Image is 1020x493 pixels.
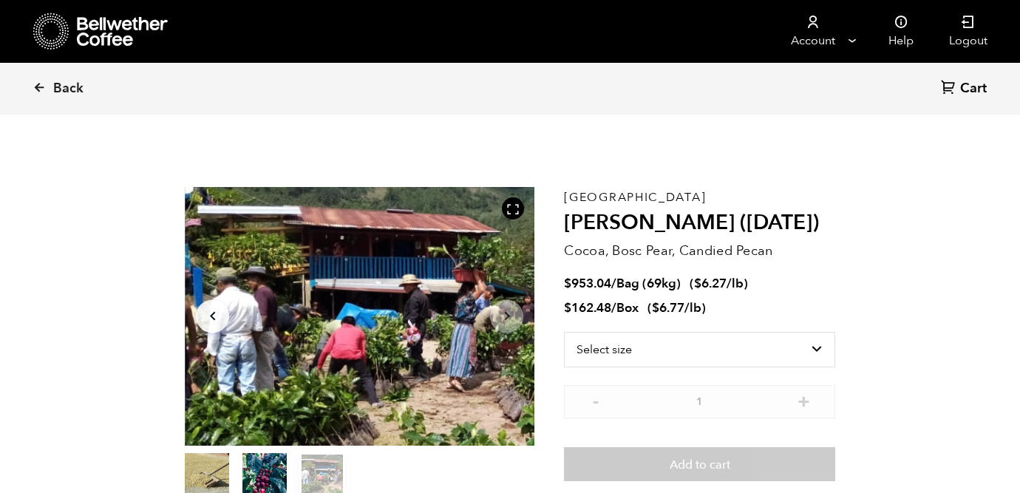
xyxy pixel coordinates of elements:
[564,299,611,316] bdi: 162.48
[564,275,571,292] span: $
[694,275,727,292] bdi: 6.27
[611,299,616,316] span: /
[652,299,684,316] bdi: 6.77
[564,447,835,481] button: Add to cart
[564,211,835,236] h2: [PERSON_NAME] ([DATE])
[960,80,987,98] span: Cart
[684,299,701,316] span: /lb
[616,275,681,292] span: Bag (69kg)
[694,275,701,292] span: $
[53,80,84,98] span: Back
[611,275,616,292] span: /
[727,275,744,292] span: /lb
[564,299,571,316] span: $
[941,79,990,99] a: Cart
[652,299,659,316] span: $
[564,241,835,261] p: Cocoa, Bosc Pear, Candied Pecan
[795,392,813,407] button: +
[586,392,605,407] button: -
[647,299,706,316] span: ( )
[690,275,748,292] span: ( )
[616,299,639,316] span: Box
[564,275,611,292] bdi: 953.04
